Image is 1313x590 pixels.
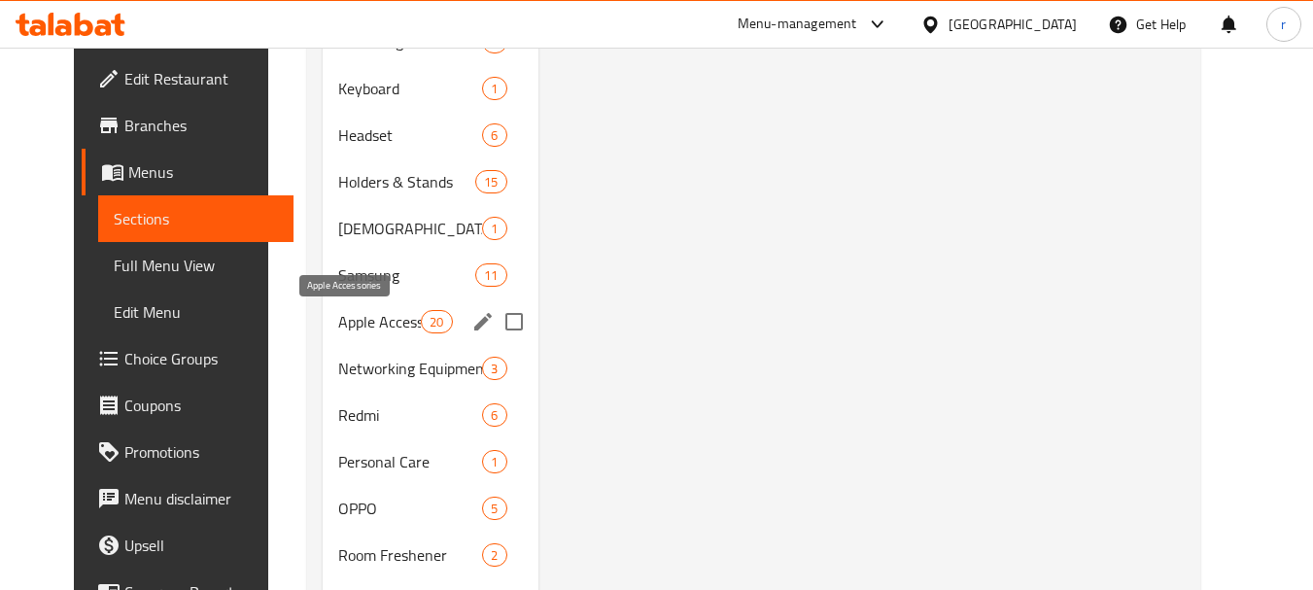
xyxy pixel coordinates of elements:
[338,123,483,147] span: Headset
[98,242,294,289] a: Full Menu View
[323,158,538,205] div: Holders & Stands15
[483,500,505,518] span: 5
[82,102,294,149] a: Branches
[482,497,506,520] div: items
[82,429,294,475] a: Promotions
[338,310,421,333] span: Apple Accessories
[338,263,475,287] span: Samsung
[98,195,294,242] a: Sections
[82,335,294,382] a: Choice Groups
[482,543,506,567] div: items
[82,149,294,195] a: Menus
[124,440,278,464] span: Promotions
[124,114,278,137] span: Branches
[323,112,538,158] div: Headset6
[482,123,506,147] div: items
[482,403,506,427] div: items
[114,300,278,324] span: Edit Menu
[82,382,294,429] a: Coupons
[323,438,538,485] div: Personal Care1
[114,254,278,277] span: Full Menu View
[483,80,505,98] span: 1
[323,252,538,298] div: Samsung11
[482,450,506,473] div: items
[338,217,483,240] span: [DEMOGRAPHIC_DATA] Speaker
[949,14,1077,35] div: [GEOGRAPHIC_DATA]
[323,205,538,252] div: [DEMOGRAPHIC_DATA] Speaker1
[338,77,483,100] span: Keyboard
[482,357,506,380] div: items
[323,485,538,532] div: OPPO5
[82,522,294,569] a: Upsell
[483,126,505,145] span: 6
[475,170,506,193] div: items
[124,534,278,557] span: Upsell
[483,546,505,565] span: 2
[476,266,505,285] span: 11
[476,173,505,191] span: 15
[338,403,483,427] span: Redmi
[483,220,505,238] span: 1
[114,207,278,230] span: Sections
[323,532,538,578] div: Room Freshener2
[483,406,505,425] span: 6
[128,160,278,184] span: Menus
[483,453,505,471] span: 1
[482,77,506,100] div: items
[338,170,475,193] span: Holders & Stands
[483,360,505,378] span: 3
[82,55,294,102] a: Edit Restaurant
[323,298,538,345] div: Apple Accessories20edit
[738,13,857,36] div: Menu-management
[124,67,278,90] span: Edit Restaurant
[338,543,483,567] span: Room Freshener
[482,217,506,240] div: items
[82,475,294,522] a: Menu disclaimer
[468,307,498,336] button: edit
[338,497,483,520] span: OPPO
[124,347,278,370] span: Choice Groups
[338,217,483,240] div: Quran Speaker
[338,450,483,473] span: Personal Care
[124,487,278,510] span: Menu disclaimer
[124,394,278,417] span: Coupons
[422,313,451,331] span: 20
[475,263,506,287] div: items
[98,289,294,335] a: Edit Menu
[421,310,452,333] div: items
[323,345,538,392] div: Networking Equipment3
[1281,14,1286,35] span: r
[338,357,483,380] span: Networking Equipment
[323,392,538,438] div: Redmi6
[323,65,538,112] div: Keyboard1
